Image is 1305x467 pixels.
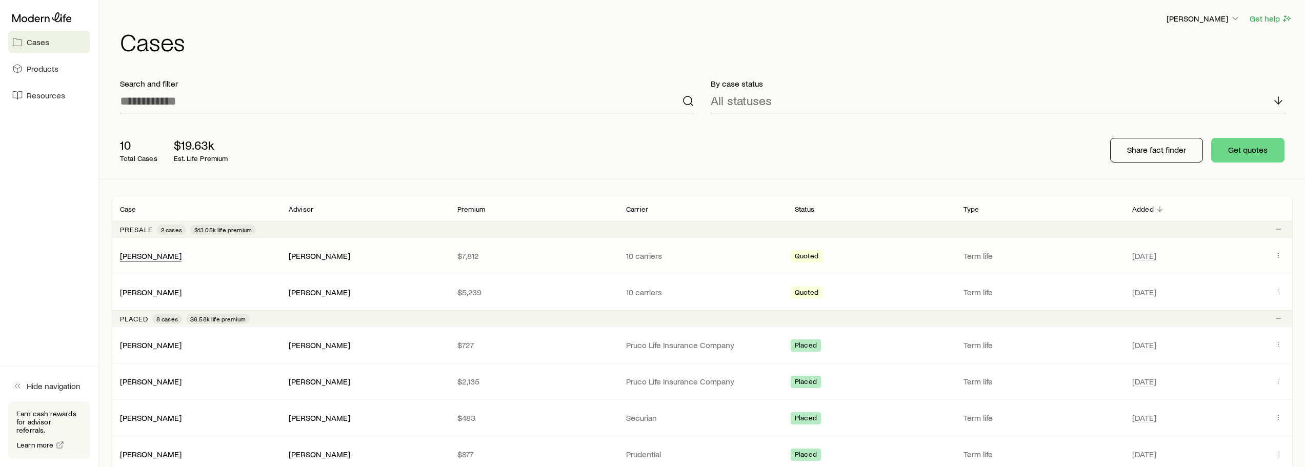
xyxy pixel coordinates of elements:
p: Term life [963,376,1116,387]
button: Share fact finder [1110,138,1203,163]
div: [PERSON_NAME] [289,449,350,460]
div: Earn cash rewards for advisor referrals.Learn more [8,401,90,459]
span: Learn more [17,441,54,449]
p: $2,135 [457,376,610,387]
div: [PERSON_NAME] [289,413,350,423]
p: Securian [626,413,778,423]
p: By case status [711,78,1285,89]
span: Cases [27,37,49,47]
p: Search and filter [120,78,694,89]
button: Get help [1249,13,1293,25]
p: 10 carriers [626,251,778,261]
p: Term life [963,449,1116,459]
p: Share fact finder [1127,145,1186,155]
p: Total Cases [120,154,157,163]
p: Advisor [289,205,313,213]
div: [PERSON_NAME] [120,413,182,423]
span: [DATE] [1132,251,1156,261]
span: $13.05k life premium [194,226,252,234]
button: [PERSON_NAME] [1166,13,1241,25]
span: [DATE] [1132,376,1156,387]
a: [PERSON_NAME] [120,287,182,297]
p: Carrier [626,205,648,213]
p: Est. Life Premium [174,154,228,163]
p: $5,239 [457,287,610,297]
span: Resources [27,90,65,100]
span: 8 cases [156,315,178,323]
p: 10 [120,138,157,152]
p: Premium [457,205,485,213]
p: Earn cash rewards for advisor referrals. [16,410,82,434]
p: Pruco Life Insurance Company [626,340,778,350]
p: Added [1132,205,1154,213]
p: Presale [120,226,153,234]
span: Placed [795,377,817,388]
span: Placed [795,414,817,424]
a: [PERSON_NAME] [120,376,182,386]
div: [PERSON_NAME] [120,340,182,351]
span: Placed [795,341,817,352]
div: [PERSON_NAME] [289,251,350,261]
span: 2 cases [161,226,182,234]
a: [PERSON_NAME] [120,449,182,459]
a: Products [8,57,90,80]
a: [PERSON_NAME] [120,340,182,350]
p: Case [120,205,136,213]
button: Get quotes [1211,138,1284,163]
div: [PERSON_NAME] [289,287,350,298]
p: Term life [963,413,1116,423]
div: [PERSON_NAME] [289,376,350,387]
span: Placed [795,450,817,461]
p: $877 [457,449,610,459]
p: $19.63k [174,138,228,152]
p: $727 [457,340,610,350]
p: [PERSON_NAME] [1167,13,1240,24]
a: [PERSON_NAME] [120,413,182,422]
a: Resources [8,84,90,107]
span: Quoted [795,288,818,299]
p: Pruco Life Insurance Company [626,376,778,387]
p: Status [795,205,814,213]
p: Term life [963,287,1116,297]
p: Type [963,205,979,213]
span: [DATE] [1132,340,1156,350]
p: All statuses [711,93,772,108]
span: [DATE] [1132,449,1156,459]
span: [DATE] [1132,287,1156,297]
h1: Cases [120,29,1293,54]
span: $6.58k life premium [190,315,246,323]
div: [PERSON_NAME] [120,251,182,261]
span: Products [27,64,58,74]
div: [PERSON_NAME] [289,340,350,351]
div: [PERSON_NAME] [120,287,182,298]
p: $483 [457,413,610,423]
span: Quoted [795,252,818,262]
a: Cases [8,31,90,53]
div: [PERSON_NAME] [120,376,182,387]
span: Hide navigation [27,381,81,391]
span: [DATE] [1132,413,1156,423]
p: $7,812 [457,251,610,261]
button: Hide navigation [8,375,90,397]
a: [PERSON_NAME] [120,251,182,260]
p: 10 carriers [626,287,778,297]
div: [PERSON_NAME] [120,449,182,460]
p: Term life [963,251,1116,261]
p: Prudential [626,449,778,459]
p: Placed [120,315,148,323]
p: Term life [963,340,1116,350]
